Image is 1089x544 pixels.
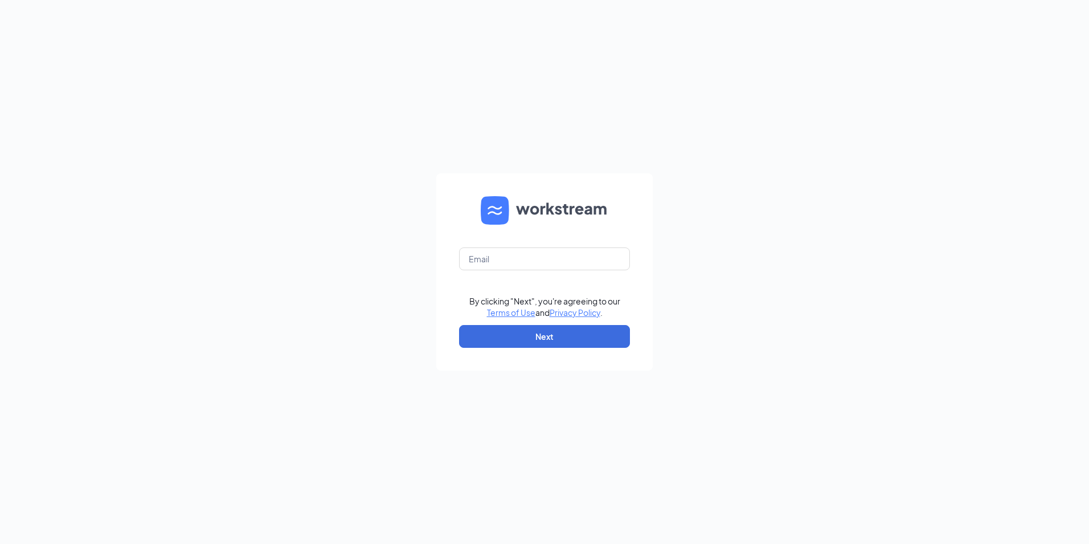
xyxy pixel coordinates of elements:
a: Privacy Policy [550,307,600,318]
img: WS logo and Workstream text [481,196,608,225]
a: Terms of Use [487,307,535,318]
button: Next [459,325,630,348]
input: Email [459,247,630,270]
div: By clicking "Next", you're agreeing to our and . [469,295,620,318]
